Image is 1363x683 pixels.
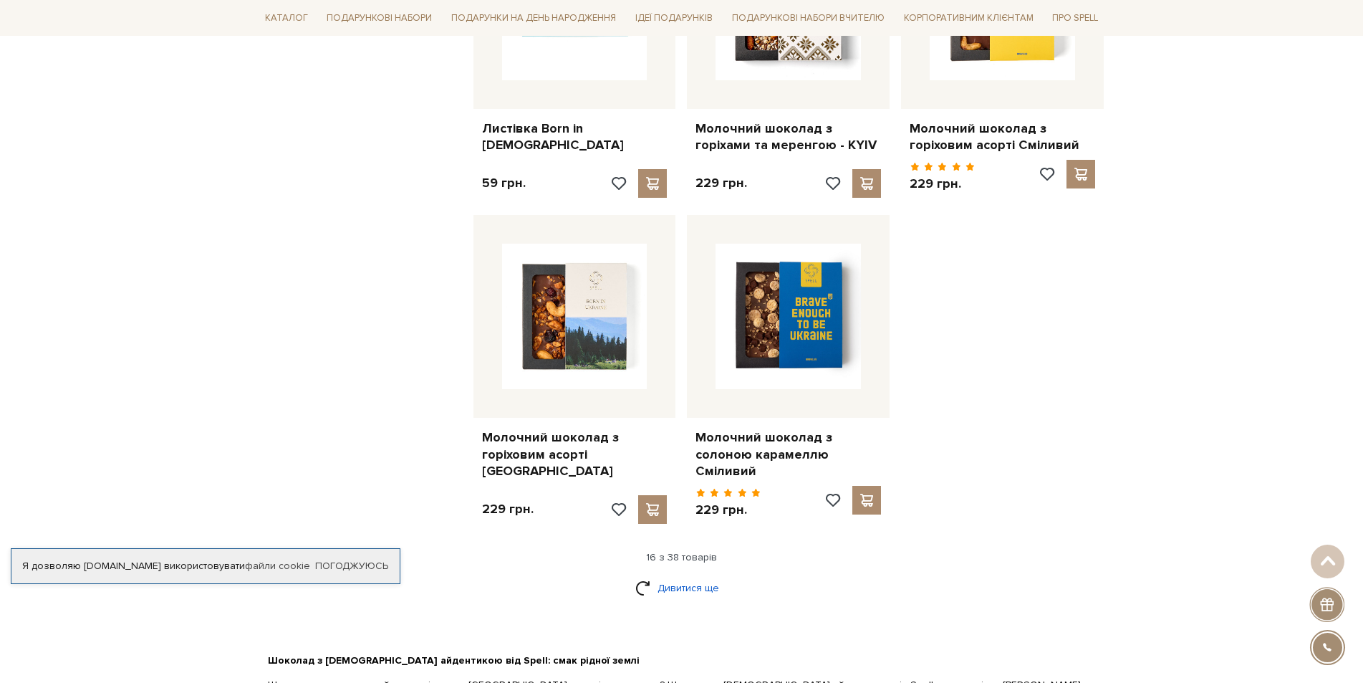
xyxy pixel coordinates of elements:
p: 229 грн. [695,502,761,518]
a: Молочний шоколад з горіхами та меренгою - KYIV [695,120,881,154]
a: Дивитися ще [635,575,728,601]
a: Молочний шоколад з солоною карамеллю Сміливий [695,429,881,479]
a: Листівка Born in [DEMOGRAPHIC_DATA] [482,120,668,154]
b: Шоколад з [DEMOGRAPHIC_DATA] айдентикою від Spell: смак рідної землі [268,654,640,667]
a: Молочний шоколад з горіховим асорті [GEOGRAPHIC_DATA] [482,429,668,479]
a: Молочний шоколад з горіховим асорті Сміливий [910,120,1095,154]
a: файли cookie [245,560,310,572]
p: 229 грн. [695,175,747,191]
img: Молочний шоколад з горіховим асорті Україна [502,244,647,389]
a: Каталог [259,7,314,29]
a: Подарункові набори Вчителю [726,6,890,30]
a: Про Spell [1046,7,1104,29]
a: Погоджуюсь [315,560,388,573]
a: Корпоративним клієнтам [898,7,1039,29]
p: 229 грн. [910,176,975,192]
a: Ідеї подарунків [630,7,718,29]
a: Подарунки на День народження [445,7,622,29]
a: Подарункові набори [321,7,438,29]
p: 229 грн. [482,501,534,517]
div: 16 з 38 товарів [254,551,1110,564]
p: 59 грн. [482,175,526,191]
div: Я дозволяю [DOMAIN_NAME] використовувати [11,560,400,573]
